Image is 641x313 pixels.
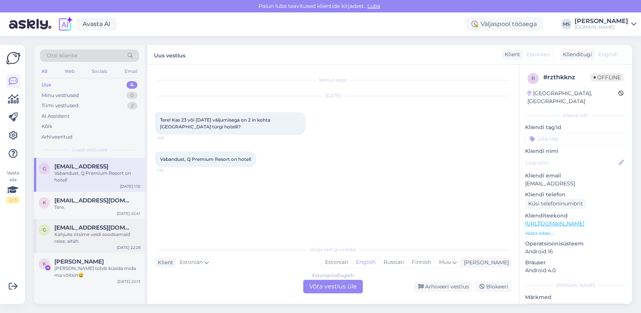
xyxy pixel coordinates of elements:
[379,257,408,268] div: Russian
[42,133,72,141] div: Arhiveeritud
[560,51,592,59] div: Klienditugi
[157,168,185,173] span: 1:10
[43,200,46,205] span: k
[54,197,133,204] span: katrin.hobemagi@gmail.com
[525,147,626,155] p: Kliendi nimi
[561,19,572,29] div: MS
[127,102,137,109] div: 2
[525,159,617,167] input: Lisa nimi
[461,259,509,267] div: [PERSON_NAME]
[439,259,451,265] span: Muu
[525,123,626,131] p: Kliendi tag'id
[525,267,626,274] p: Android 4.0
[43,261,46,267] span: K
[525,191,626,199] p: Kliendi telefon
[598,51,618,59] span: English
[527,89,618,105] div: [GEOGRAPHIC_DATA], [GEOGRAPHIC_DATA]
[525,248,626,256] p: Android 16
[6,51,20,65] img: Askly Logo
[123,66,139,76] div: Email
[54,224,133,231] span: gveiperr@gmail.com
[63,66,76,76] div: Web
[47,52,77,60] span: Otsi kliente
[157,135,185,141] span: 1:05
[527,51,550,59] span: Estonian
[575,24,628,30] div: [DOMAIN_NAME]
[120,183,140,189] div: [DATE] 1:10
[42,102,79,109] div: Tiimi vestlused
[525,180,626,188] p: [EMAIL_ADDRESS]
[532,76,535,81] span: r
[312,272,354,279] div: Estonian to English
[525,282,626,289] div: [PERSON_NAME]
[54,170,140,183] div: Vabandust, Q Premium Resort on hotell
[54,265,140,279] div: [PERSON_NAME] tohib küsida mida ma võitsin😀
[42,92,79,99] div: Minu vestlused
[475,282,511,292] div: Blokeeri
[6,170,20,204] div: Vaata siia
[590,73,624,82] span: Offline
[42,113,69,120] div: AI Assistent
[365,3,382,9] span: Luba
[40,66,49,76] div: All
[525,230,626,237] p: Vaata edasi ...
[126,92,137,99] div: 0
[126,81,137,89] div: 4
[72,146,107,153] span: Uued vestlused
[303,280,363,293] div: Võta vestlus üle
[54,231,140,245] div: Kahjuks otsime veidi soodsamaid reise, aitäh.
[43,227,46,233] span: g
[525,112,626,119] div: Kliendi info
[525,212,626,220] p: Klienditeekond
[575,18,636,30] a: [PERSON_NAME][DOMAIN_NAME]
[155,77,511,83] div: Vestlus algas
[352,257,379,268] div: English
[321,257,352,268] div: Estonian
[525,199,586,209] div: Küsi telefoninumbrit
[160,117,273,130] span: Tere! Kas 23 või [DATE] väljumisega on 2 in kohta [GEOGRAPHIC_DATA] türgi hotelli?
[54,163,108,170] span: geritp80@gmail.con
[502,51,520,59] div: Klient
[54,204,140,211] div: Tere.
[180,258,203,267] span: Estonian
[160,156,251,162] span: Vabandust, Q Premium Resort on hotell
[57,16,73,32] img: explore-ai
[117,211,140,216] div: [DATE] 22:41
[414,282,472,292] div: Arhiveeri vestlus
[76,18,117,31] a: Avasta AI
[43,166,46,171] span: g
[155,259,173,267] div: Klient
[154,49,185,60] label: Uus vestlus
[408,257,435,268] div: Finnish
[54,258,104,265] span: Kaddi Rand
[525,220,584,227] a: [URL][DOMAIN_NAME]
[42,123,52,130] div: Kõik
[42,81,51,89] div: Uus
[525,293,626,301] p: Märkmed
[465,17,543,31] div: Väljaspool tööaega
[525,133,626,144] input: Lisa tag
[155,93,511,99] div: [DATE]
[90,66,109,76] div: Socials
[525,259,626,267] p: Brauser
[6,197,20,204] div: 2 / 3
[155,246,511,253] div: Valige keel ja vastake
[543,73,590,82] div: # rzthkknz
[117,279,140,284] div: [DATE] 22:13
[525,240,626,248] p: Operatsioonisüsteem
[575,18,628,24] div: [PERSON_NAME]
[117,245,140,250] div: [DATE] 22:28
[525,172,626,180] p: Kliendi email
